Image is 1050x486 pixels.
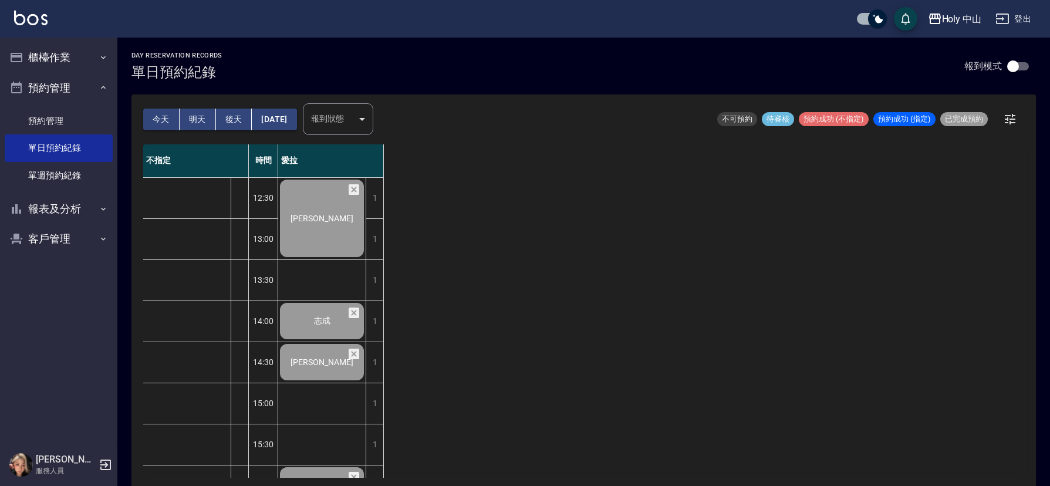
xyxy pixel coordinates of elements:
[36,465,96,476] p: 服務人員
[249,424,278,465] div: 15:30
[252,109,296,130] button: [DATE]
[5,134,113,161] a: 單日預約紀錄
[249,342,278,383] div: 14:30
[143,144,249,177] div: 不指定
[366,424,383,465] div: 1
[366,301,383,342] div: 1
[288,214,356,223] span: [PERSON_NAME]
[249,301,278,342] div: 14:00
[799,114,869,124] span: 預約成功 (不指定)
[942,12,982,26] div: Holy 中山
[894,7,917,31] button: save
[14,11,48,25] img: Logo
[366,260,383,301] div: 1
[940,114,988,124] span: 已完成預約
[216,109,252,130] button: 後天
[366,219,383,259] div: 1
[249,383,278,424] div: 15:00
[5,224,113,254] button: 客戶管理
[180,109,216,130] button: 明天
[717,114,757,124] span: 不可預約
[5,42,113,73] button: 櫃檯作業
[9,453,33,477] img: Person
[312,316,333,326] span: 志成
[762,114,794,124] span: 待審核
[366,178,383,218] div: 1
[873,114,936,124] span: 預約成功 (指定)
[249,218,278,259] div: 13:00
[991,8,1036,30] button: 登出
[366,383,383,424] div: 1
[143,109,180,130] button: 今天
[5,162,113,189] a: 單週預約紀錄
[249,177,278,218] div: 12:30
[5,73,113,103] button: 預約管理
[249,144,278,177] div: 時間
[249,259,278,301] div: 13:30
[288,357,356,367] span: [PERSON_NAME]
[131,64,222,80] h3: 單日預約紀錄
[278,144,384,177] div: 愛拉
[366,342,383,383] div: 1
[923,7,987,31] button: Holy 中山
[131,52,222,59] h2: day Reservation records
[36,454,96,465] h5: [PERSON_NAME]
[5,107,113,134] a: 預約管理
[5,194,113,224] button: 報表及分析
[964,60,1002,72] p: 報到模式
